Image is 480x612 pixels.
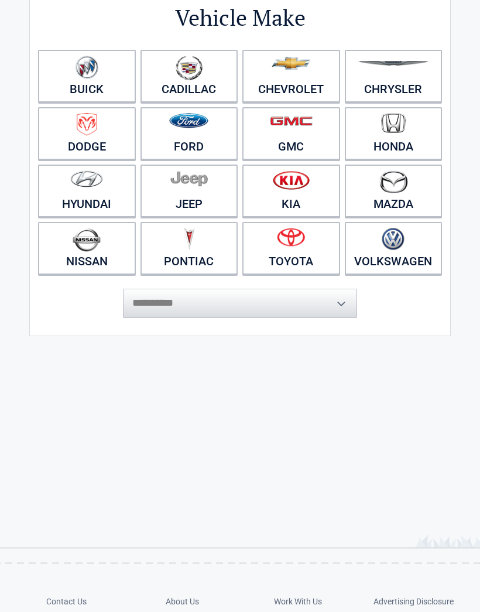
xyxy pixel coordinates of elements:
[345,222,443,275] a: Volkswagen
[345,165,443,217] a: Mazda
[345,107,443,160] a: Honda
[381,113,406,134] img: honda
[373,597,454,606] a: Advertising Disclosure
[169,113,208,128] img: ford
[140,165,238,217] a: Jeep
[166,597,199,606] a: About Us
[358,61,429,66] img: chrysler
[140,50,238,102] a: Cadillac
[242,165,340,217] a: Kia
[270,116,313,126] img: gmc
[183,228,195,250] img: pontiac
[73,228,101,252] img: nissan
[38,107,136,160] a: Dodge
[77,113,97,136] img: dodge
[242,107,340,160] a: GMC
[140,222,238,275] a: Pontiac
[38,222,136,275] a: Nissan
[273,170,310,190] img: kia
[274,597,322,606] a: Work With Us
[242,50,340,102] a: Chevrolet
[242,222,340,275] a: Toyota
[36,3,444,33] h2: Vehicle Make
[76,56,98,79] img: buick
[345,50,443,102] a: Chrysler
[38,165,136,217] a: Hyundai
[277,228,305,247] img: toyota
[70,170,103,187] img: hyundai
[170,170,208,187] img: jeep
[272,57,311,70] img: chevrolet
[140,107,238,160] a: Ford
[382,228,404,251] img: volkswagen
[38,50,136,102] a: Buick
[176,56,203,80] img: cadillac
[379,170,408,193] img: mazda
[46,597,87,606] a: Contact Us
